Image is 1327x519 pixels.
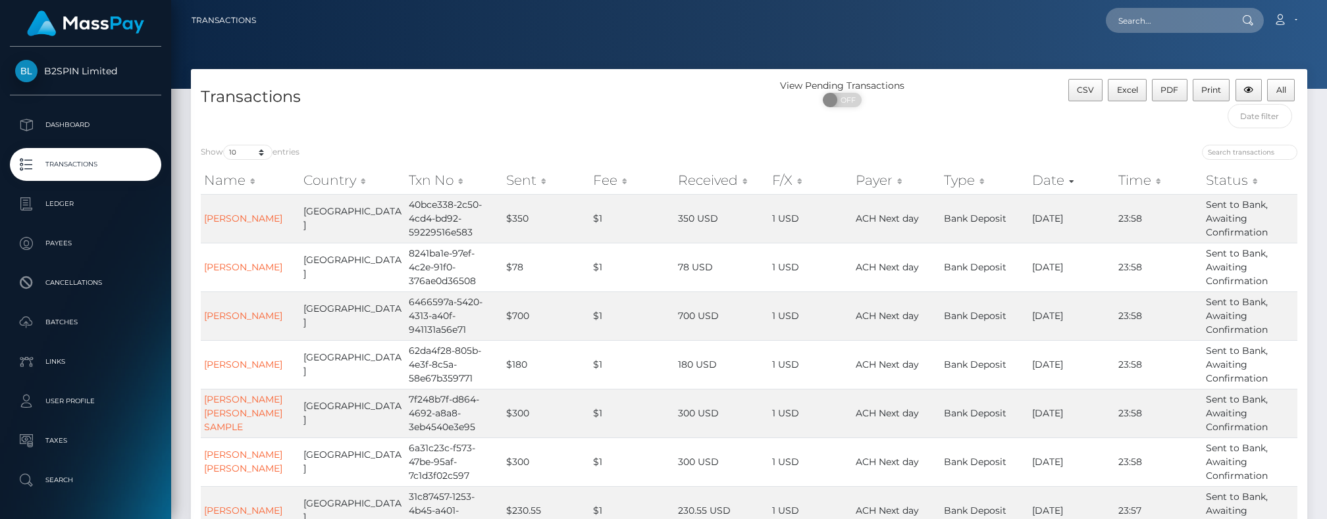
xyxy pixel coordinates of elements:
[15,431,156,451] p: Taxes
[856,261,919,273] span: ACH Next day
[941,167,1028,193] th: Type: activate to sort column ascending
[675,291,769,340] td: 700 USD
[675,389,769,437] td: 300 USD
[1203,291,1297,340] td: Sent to Bank, Awaiting Confirmation
[1160,85,1178,95] span: PDF
[769,340,852,389] td: 1 USD
[856,407,919,419] span: ACH Next day
[1276,85,1286,95] span: All
[749,79,935,93] div: View Pending Transactions
[503,340,590,389] td: $180
[769,291,852,340] td: 1 USD
[10,187,161,220] a: Ledger
[1203,437,1297,486] td: Sent to Bank, Awaiting Confirmation
[300,291,405,340] td: [GEOGRAPHIC_DATA]
[1068,79,1103,101] button: CSV
[1115,194,1202,243] td: 23:58
[10,109,161,141] a: Dashboard
[769,167,852,193] th: F/X: activate to sort column ascending
[1115,167,1202,193] th: Time: activate to sort column ascending
[192,7,256,34] a: Transactions
[1115,389,1202,437] td: 23:58
[852,167,941,193] th: Payer: activate to sort column ascending
[1029,340,1116,389] td: [DATE]
[769,194,852,243] td: 1 USD
[941,340,1028,389] td: Bank Deposit
[1115,437,1202,486] td: 23:58
[941,243,1028,291] td: Bank Deposit
[300,437,405,486] td: [GEOGRAPHIC_DATA]
[503,437,590,486] td: $300
[941,389,1028,437] td: Bank Deposit
[1202,145,1297,160] input: Search transactions
[769,389,852,437] td: 1 USD
[405,437,502,486] td: 6a31c23c-f573-47be-95af-7c1d3f02c597
[769,437,852,486] td: 1 USD
[300,167,405,193] th: Country: activate to sort column ascending
[1203,340,1297,389] td: Sent to Bank, Awaiting Confirmation
[1115,291,1202,340] td: 23:58
[27,11,144,36] img: MassPay Logo
[15,352,156,372] p: Links
[1117,85,1138,95] span: Excel
[10,424,161,457] a: Taxes
[675,340,769,389] td: 180 USD
[856,505,919,516] span: ACH Next day
[1203,243,1297,291] td: Sent to Bank, Awaiting Confirmation
[941,194,1028,243] td: Bank Deposit
[1029,243,1116,291] td: [DATE]
[10,227,161,260] a: Payees
[856,310,919,322] span: ACH Next day
[15,391,156,411] p: User Profile
[15,470,156,490] p: Search
[201,86,739,109] h4: Transactions
[405,167,502,193] th: Txn No: activate to sort column ascending
[10,148,161,181] a: Transactions
[15,312,156,332] p: Batches
[204,449,282,474] a: [PERSON_NAME] [PERSON_NAME]
[503,243,590,291] td: $78
[1108,79,1147,101] button: Excel
[10,266,161,299] a: Cancellations
[15,60,38,82] img: B2SPIN Limited
[675,437,769,486] td: 300 USD
[204,505,282,516] a: [PERSON_NAME]
[941,291,1028,340] td: Bank Deposit
[405,243,502,291] td: 8241ba1e-97ef-4c2e-91f0-376ae0d36508
[10,65,161,77] span: B2SPIN Limited
[300,194,405,243] td: [GEOGRAPHIC_DATA]
[1228,104,1293,128] input: Date filter
[1029,167,1116,193] th: Date: activate to sort column ascending
[300,243,405,291] td: [GEOGRAPHIC_DATA]
[856,358,919,370] span: ACH Next day
[1201,85,1221,95] span: Print
[590,291,674,340] td: $1
[590,167,674,193] th: Fee: activate to sort column ascending
[10,306,161,339] a: Batches
[1115,243,1202,291] td: 23:58
[1193,79,1230,101] button: Print
[201,167,300,193] th: Name: activate to sort column ascending
[223,145,273,160] select: Showentries
[15,194,156,214] p: Ledger
[1029,437,1116,486] td: [DATE]
[10,464,161,497] a: Search
[15,115,156,135] p: Dashboard
[503,167,590,193] th: Sent: activate to sort column ascending
[1267,79,1295,101] button: All
[204,358,282,370] a: [PERSON_NAME]
[503,389,590,437] td: $300
[769,243,852,291] td: 1 USD
[204,310,282,322] a: [PERSON_NAME]
[1029,291,1116,340] td: [DATE]
[405,291,502,340] td: 6466597a-5420-4313-a40f-941131a56e71
[1203,194,1297,243] td: Sent to Bank, Awaiting Confirmation
[675,243,769,291] td: 78 USD
[15,234,156,253] p: Payees
[830,93,863,107] span: OFF
[300,389,405,437] td: [GEOGRAPHIC_DATA]
[201,145,299,160] label: Show entries
[675,194,769,243] td: 350 USD
[10,385,161,418] a: User Profile
[1203,389,1297,437] td: Sent to Bank, Awaiting Confirmation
